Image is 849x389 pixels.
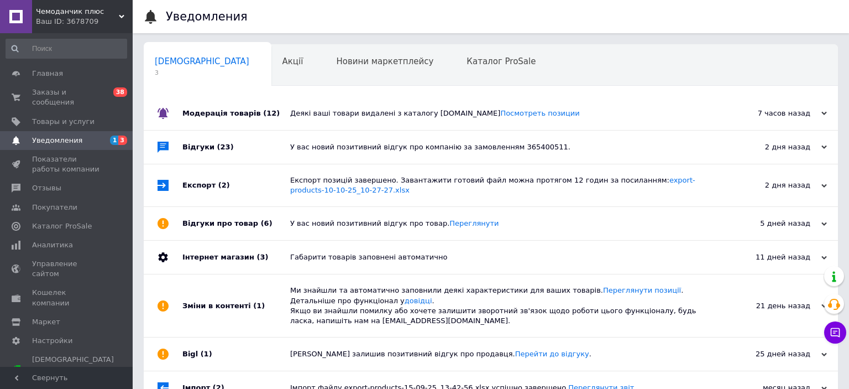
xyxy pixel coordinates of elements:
[182,207,290,240] div: Відгуки про товар
[282,56,303,66] span: Акції
[217,143,234,151] span: (23)
[32,183,61,193] span: Отзывы
[32,317,60,327] span: Маркет
[336,56,433,66] span: Новини маркетплейсу
[290,175,716,195] div: Експорт позицій завершено. Завантажити готовий файл можна протягом 12 годин за посиланням:
[32,259,102,279] span: Управление сайтом
[6,39,127,59] input: Поиск
[716,180,827,190] div: 2 дня назад
[405,297,432,305] a: довідці
[500,109,579,117] a: Посмотреть позиции
[182,274,290,337] div: Зміни в контенті
[263,109,280,117] span: (12)
[467,56,536,66] span: Каталог ProSale
[253,302,265,310] span: (1)
[290,176,695,194] a: export-products-10-10-25_10-27-27.xlsx
[32,69,63,79] span: Главная
[155,56,249,66] span: [DEMOGRAPHIC_DATA]
[515,350,589,358] a: Перейти до відгуку
[32,240,73,250] span: Аналитика
[824,321,846,344] button: Чат с покупателем
[261,219,272,227] span: (6)
[36,7,119,17] span: Чемоданчик плюс
[218,181,230,189] span: (2)
[182,338,290,371] div: Bigl
[32,221,92,231] span: Каталог ProSale
[113,87,127,97] span: 38
[290,108,716,118] div: Деякі ваші товари видалені з каталогу [DOMAIN_NAME]
[182,241,290,274] div: Інтернет магазин
[155,69,249,77] span: 3
[32,203,77,212] span: Покупатели
[32,288,102,308] span: Кошелек компании
[290,252,716,262] div: Габарити товарів заповнені автоматично
[449,219,499,227] a: Переглянути
[182,131,290,164] div: Відгуки
[166,10,248,23] h1: Уведомления
[290,219,716,229] div: У вас новий позитивний відгук про товар.
[716,301,827,311] div: 21 день назад
[182,164,290,206] div: Експорт
[32,136,82,146] span: Уведомления
[36,17,133,27] div: Ваш ID: 3678709
[716,142,827,152] div: 2 дня назад
[110,136,119,145] span: 1
[603,286,681,294] a: Переглянути позиції
[118,136,127,145] span: 3
[201,350,212,358] span: (1)
[32,154,102,174] span: Показатели работы компании
[290,286,716,326] div: Ми знайшли та автоматично заповнили деякі характеристики для ваших товарів. . Детальніше про функ...
[182,97,290,130] div: Модерація товарів
[32,336,72,346] span: Настройки
[32,87,102,107] span: Заказы и сообщения
[32,355,114,385] span: [DEMOGRAPHIC_DATA] и счета
[716,219,827,229] div: 5 дней назад
[716,108,827,118] div: 7 часов назад
[716,349,827,359] div: 25 дней назад
[290,142,716,152] div: У вас новий позитивний відгук про компанію за замовленням 365400511.
[256,253,268,261] span: (3)
[32,117,95,127] span: Товары и услуги
[716,252,827,262] div: 11 дней назад
[290,349,716,359] div: [PERSON_NAME] залишив позитивний відгук про продавця. .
